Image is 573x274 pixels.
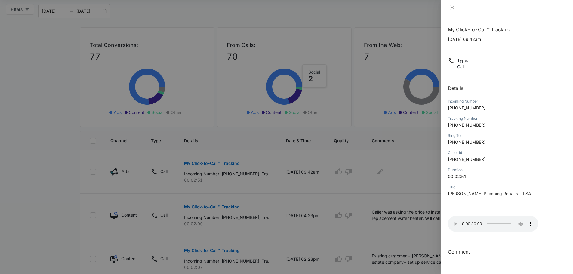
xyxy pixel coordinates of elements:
[448,157,485,162] span: [PHONE_NUMBER]
[448,5,456,10] button: Close
[450,5,454,10] span: close
[448,174,467,179] span: 00:02:51
[448,150,566,155] div: Caller Id
[448,140,485,145] span: [PHONE_NUMBER]
[448,133,566,138] div: Ring To
[448,116,566,121] div: Tracking Number
[448,99,566,104] div: Incoming Number
[448,26,566,33] h1: My Click-to-Call™ Tracking
[448,36,566,42] p: [DATE] 09:42am
[448,248,566,255] h3: Comment
[448,105,485,110] span: [PHONE_NUMBER]
[448,167,566,173] div: Duration
[448,191,531,196] span: [PERSON_NAME] Plumbing Repairs - LSA
[457,57,468,63] p: Type :
[457,63,468,70] p: Call
[448,184,566,190] div: Title
[448,122,485,128] span: [PHONE_NUMBER]
[448,85,566,92] h2: Details
[448,216,538,232] audio: Your browser does not support the audio tag.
